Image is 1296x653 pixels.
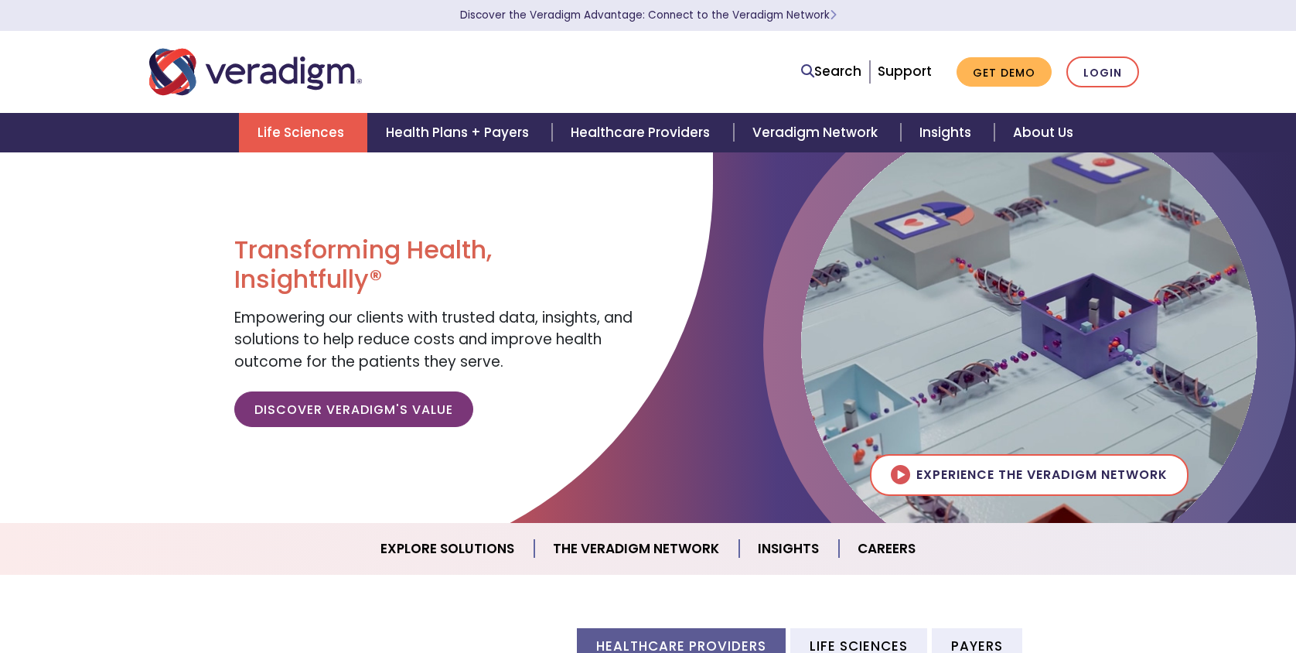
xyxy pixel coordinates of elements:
a: Veradigm Network [734,113,901,152]
a: Insights [901,113,994,152]
a: Insights [739,529,839,569]
a: Discover Veradigm's Value [234,391,473,427]
a: Explore Solutions [362,529,534,569]
a: Life Sciences [239,113,367,152]
a: Login [1066,56,1139,88]
a: Health Plans + Payers [367,113,552,152]
a: Support [878,62,932,80]
a: Discover the Veradigm Advantage: Connect to the Veradigm NetworkLearn More [460,8,837,22]
a: About Us [994,113,1092,152]
img: Veradigm logo [149,46,362,97]
a: Search [801,61,861,82]
h1: Transforming Health, Insightfully® [234,235,636,295]
a: Get Demo [957,57,1052,87]
span: Empowering our clients with trusted data, insights, and solutions to help reduce costs and improv... [234,307,633,372]
a: The Veradigm Network [534,529,739,569]
a: Healthcare Providers [552,113,733,152]
a: Careers [839,529,934,569]
span: Learn More [830,8,837,22]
